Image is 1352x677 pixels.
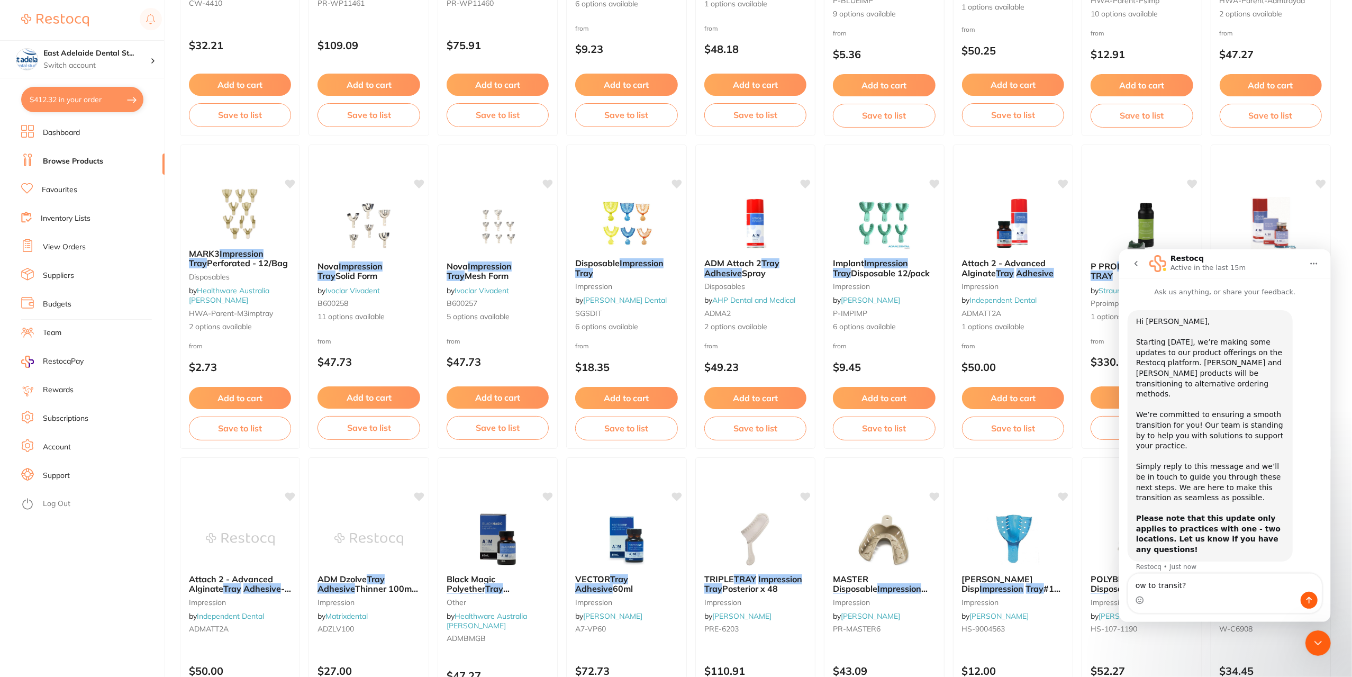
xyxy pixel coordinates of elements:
[447,386,549,409] button: Add to cart
[447,103,549,127] button: Save to list
[712,611,772,621] a: [PERSON_NAME]
[833,574,935,594] b: MASTER Disposable Impression Tray Size 6 Small Lower x 12
[317,299,348,308] span: B600258
[583,295,667,305] a: [PERSON_NAME] Dental
[447,574,549,594] b: Black Magic Polyether Tray Adhesive 60ml
[962,598,1064,607] small: impression
[758,574,802,584] em: Impression
[712,295,795,305] a: AHP Dental and Medical
[189,273,291,281] small: Disposables
[1091,574,1193,594] b: POLYBITE Disposable Impression Tray Sideless Pack of 50
[575,268,593,278] em: Tray
[864,258,908,268] em: Impression
[43,471,70,481] a: Support
[1091,104,1193,127] button: Save to list
[575,598,677,607] small: impression
[575,611,642,621] span: by
[704,665,806,677] p: $110.91
[455,286,509,295] a: Ivoclar Vivadent
[962,361,1064,373] p: $50.00
[189,322,291,332] span: 2 options available
[339,261,383,272] em: Impression
[1091,9,1193,20] span: 10 options available
[447,593,484,604] em: Adhesive
[325,611,368,621] a: Matrixdental
[833,282,935,291] small: impression
[962,574,1033,594] span: [PERSON_NAME] Disp
[575,624,606,634] span: A7-VP60
[1220,624,1253,634] span: W-C6908
[1026,583,1044,594] em: Tray
[189,611,264,621] span: by
[317,286,380,295] span: by
[704,103,806,127] button: Save to list
[704,574,734,584] span: TRIPLE
[970,295,1037,305] a: Independent Dental
[841,611,900,621] a: [PERSON_NAME]
[575,583,613,594] em: Adhesive
[980,583,1024,594] em: Impression
[1091,270,1113,281] em: TRAY
[575,322,677,332] span: 6 options available
[833,611,900,621] span: by
[833,29,847,37] span: from
[447,312,549,322] span: 5 options available
[465,270,509,281] span: Mesh Form
[970,611,1029,621] a: [PERSON_NAME]
[1236,197,1305,250] img: ADM Attach Alginate Tray Adhesive
[1220,74,1322,96] button: Add to cart
[367,574,385,584] em: Tray
[841,295,900,305] a: [PERSON_NAME]
[721,513,790,566] img: TRIPLE TRAY Impression Tray Posterior x 48
[962,624,1005,634] span: HS-9004563
[447,574,495,594] span: Black Magic Polyether
[1099,286,1136,295] a: Straumann
[43,328,61,338] a: Team
[575,574,610,584] span: VECTOR
[575,361,677,373] p: $18.35
[197,611,264,621] a: Independent Dental
[317,261,339,272] span: Nova
[1091,665,1193,677] p: $52.27
[243,583,281,594] em: Adhesive
[704,74,806,96] button: Add to cart
[317,624,354,634] span: ADZLV100
[962,295,1037,305] span: by
[704,361,806,373] p: $49.23
[833,258,935,278] b: Implant Impression Tray Disposable 12/pack
[21,87,143,112] button: $412.32 in your order
[833,258,864,268] span: Implant
[447,337,460,345] span: from
[43,299,71,310] a: Budgets
[620,258,664,268] em: Impression
[317,416,420,439] button: Save to list
[1091,48,1193,60] p: $12.91
[962,309,1002,318] span: ADMATT2A
[833,598,935,607] small: impression
[1220,48,1322,60] p: $47.27
[21,8,89,32] a: Restocq Logo
[1099,611,1158,621] a: [PERSON_NAME]
[575,295,667,305] span: by
[575,74,677,96] button: Add to cart
[877,583,921,594] em: Impression
[721,197,790,250] img: ADM Attach 2 Tray Adhesive Spray
[484,593,504,604] span: 60ml
[447,74,549,96] button: Add to cart
[1305,630,1331,656] iframe: Intercom live chat
[962,282,1064,291] small: impression
[704,282,806,291] small: disposables
[317,337,331,345] span: from
[21,356,84,368] a: RestocqPay
[1220,9,1322,20] span: 2 options available
[189,248,220,259] span: MARK3
[704,24,718,32] span: from
[1091,356,1193,368] p: $330.00
[189,574,273,594] span: Attach 2 - Advanced Alginate
[317,74,420,96] button: Add to cart
[833,387,935,409] button: Add to cart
